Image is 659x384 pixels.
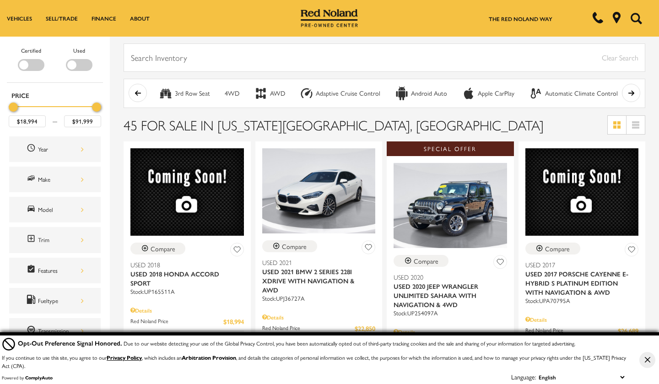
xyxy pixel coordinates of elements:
div: Powered by [2,375,53,380]
div: AWD [270,89,285,97]
div: Features [38,265,84,276]
button: Android AutoAndroid Auto [390,84,452,103]
button: Save Vehicle [362,240,375,257]
div: Compare [151,244,175,253]
div: Stock : UP254097A [394,309,507,317]
button: scroll left [129,84,147,102]
div: Stock : UPA70795A [525,297,639,305]
span: Make [27,173,38,185]
a: Used 2018Used 2018 Honda Accord Sport [130,260,244,287]
div: Apple CarPlay [478,89,514,97]
button: Compare Vehicle [262,240,317,252]
div: Pricing Details - Used 2021 BMW 2 Series 228i xDrive With Navigation & AWD [262,313,376,321]
input: Search Inventory [124,43,645,72]
button: Open the search field [627,0,645,36]
button: scroll right [622,84,640,102]
img: Red Noland Pre-Owned [301,9,358,27]
label: Certified [21,46,41,55]
button: Compare Vehicle [130,243,185,254]
a: Red Noland Pre-Owned [301,12,358,22]
span: Model [27,204,38,216]
button: 4WD [220,84,244,103]
div: Android Auto [395,87,409,100]
div: 3rd Row Seat [159,87,173,100]
div: Year [38,144,84,154]
div: ModelModel [9,197,101,222]
a: Used 2020Used 2020 Jeep Wrangler Unlimited Sahara With Navigation & 4WD [394,272,507,309]
span: 45 for Sale in [US_STATE][GEOGRAPHIC_DATA], [GEOGRAPHIC_DATA] [124,115,544,135]
div: Fueltype [38,296,84,306]
span: Red Noland Price [525,326,618,335]
div: Compare [414,257,438,265]
div: Pricing Details - Used 2018 Honda Accord Sport [130,306,244,314]
input: Maximum [64,115,101,127]
span: Used 2017 Porsche Cayenne E-Hybrid S Platinum Edition With Navigation & AWD [525,269,632,297]
div: Price [9,99,101,127]
span: Opt-Out Preference Signal Honored . [18,338,124,347]
span: Red Noland Price [262,324,355,333]
span: $18,994 [223,317,244,326]
a: ComplyAuto [25,374,53,381]
strong: Arbitration Provision [182,353,236,362]
div: Apple CarPlay [462,87,475,100]
span: Used 2018 Honda Accord Sport [130,269,237,287]
button: Automatic Climate ControlAutomatic Climate Control [524,84,623,103]
input: Minimum [9,115,46,127]
button: Compare Vehicle [525,243,580,254]
div: Compare [282,242,307,250]
a: Privacy Policy [107,353,142,362]
span: Used 2018 [130,260,237,269]
div: Special Offer [387,141,514,156]
div: Minimum Price [9,103,18,112]
span: Year [27,143,38,155]
div: TrimTrim [9,227,101,253]
button: Adaptive Cruise ControlAdaptive Cruise Control [295,84,385,103]
div: Android Auto [411,89,447,97]
div: FeaturesFeatures [9,258,101,283]
div: Automatic Climate Control [529,87,543,100]
div: Pricing Details - Used 2020 Jeep Wrangler Unlimited Sahara With Navigation & 4WD [394,328,507,336]
img: 2017 Porsche Cayenne E-Hybrid S Platinum Edition [525,148,639,236]
div: Stock : UPJ36727A [262,294,376,303]
h5: Price [11,91,98,99]
span: Used 2017 [525,260,632,269]
div: 4WD [225,89,239,97]
button: Save Vehicle [493,255,507,272]
p: If you continue to use this site, you agree to our , which includes an , and details the categori... [2,353,626,370]
img: 2021 BMW 2 Series 228i xDrive [262,148,376,233]
div: MakeMake [9,167,101,192]
a: Used 2017Used 2017 Porsche Cayenne E-Hybrid S Platinum Edition With Navigation & AWD [525,260,639,297]
span: $26,689 [618,326,638,335]
select: Language Select [536,372,627,382]
span: Red Noland Price [130,317,223,326]
div: Transmission [38,326,84,336]
button: Close Button [639,352,655,368]
div: Maximum Price [92,103,101,112]
span: Fueltype [27,295,38,307]
img: 2018 Honda Accord Sport [130,148,244,236]
div: Compare [545,244,570,253]
a: Used 2021Used 2021 BMW 2 Series 228i xDrive With Navigation & AWD [262,258,376,294]
span: Features [27,265,38,276]
div: Adaptive Cruise Control [300,87,313,100]
div: Automatic Climate Control [545,89,618,97]
div: Model [38,205,84,215]
div: FueltypeFueltype [9,288,101,314]
div: 3rd Row Seat [175,89,210,97]
span: $22,850 [355,324,375,333]
button: AWDAWD [249,84,290,103]
span: Transmission [27,325,38,337]
div: Filter by Vehicle Type [7,46,103,82]
div: AWD [254,87,268,100]
div: Due to our website detecting your use of the Global Privacy Control, you have been automatically ... [18,338,575,348]
span: Used 2021 BMW 2 Series 228i xDrive With Navigation & AWD [262,267,369,294]
button: Save Vehicle [625,243,638,260]
a: Red Noland Price $26,689 [525,326,639,335]
div: Trim [38,235,84,245]
div: Make [38,174,84,184]
div: YearYear [9,136,101,162]
button: 3rd Row Seat3rd Row Seat [154,84,215,103]
button: Save Vehicle [230,243,244,260]
div: Stock : UP165511A [130,287,244,296]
